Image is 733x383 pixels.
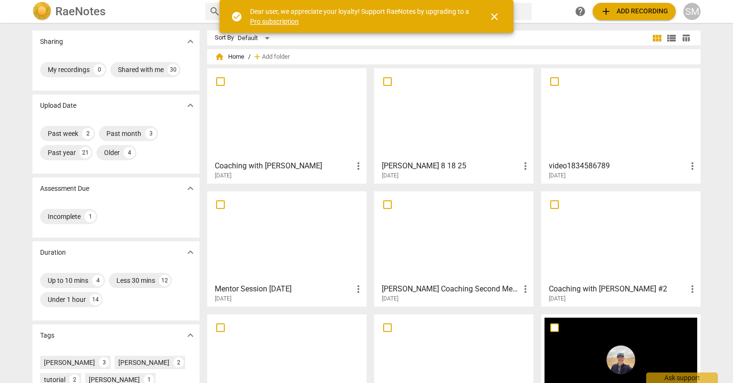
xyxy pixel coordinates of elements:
[185,330,196,341] span: expand_more
[549,160,687,172] h3: video1834586789
[40,184,89,194] p: Assessment Due
[377,72,530,179] a: [PERSON_NAME] 8 18 25[DATE]
[183,328,198,342] button: Show more
[215,295,231,303] span: [DATE]
[600,6,668,17] span: Add recording
[185,247,196,258] span: expand_more
[99,357,109,368] div: 3
[183,34,198,49] button: Show more
[215,172,231,180] span: [DATE]
[210,195,363,302] a: Mentor Session [DATE][DATE]
[238,31,273,46] div: Default
[48,212,81,221] div: Incomplete
[520,283,531,295] span: more_vert
[545,72,697,179] a: video1834586789[DATE]
[116,276,155,285] div: Less 30 mins
[353,160,364,172] span: more_vert
[124,147,135,158] div: 4
[600,6,612,17] span: add
[489,11,500,22] span: close
[185,100,196,111] span: expand_more
[40,248,66,258] p: Duration
[483,5,506,28] button: Close
[168,64,179,75] div: 30
[48,65,90,74] div: My recordings
[183,98,198,113] button: Show more
[104,148,120,157] div: Older
[183,181,198,196] button: Show more
[593,3,676,20] button: Upload
[94,64,105,75] div: 0
[145,128,157,139] div: 3
[651,32,663,44] span: view_module
[382,160,520,172] h3: Sonja Olsen 8 18 25
[80,147,91,158] div: 21
[118,65,164,74] div: Shared with me
[549,295,565,303] span: [DATE]
[215,52,224,62] span: home
[106,129,141,138] div: Past month
[183,245,198,259] button: Show more
[118,358,169,367] div: [PERSON_NAME]
[646,373,718,383] div: Ask support
[55,5,105,18] h2: RaeNotes
[377,195,530,302] a: [PERSON_NAME] Coaching Second Mentor Session - 2025_07_25 10_06 EDT - Recording[DATE]
[679,31,693,45] button: Table view
[231,11,242,22] span: check_circle
[209,6,220,17] span: search
[687,160,698,172] span: more_vert
[173,357,184,368] div: 2
[40,37,63,47] p: Sharing
[250,18,299,25] a: Pro subscription
[683,3,701,20] button: SM
[520,160,531,172] span: more_vert
[215,283,353,295] h3: Mentor Session 3 - July 2025
[32,2,198,21] a: LogoRaeNotes
[90,294,101,305] div: 14
[48,129,78,138] div: Past week
[185,183,196,194] span: expand_more
[248,53,251,61] span: /
[215,160,353,172] h3: Coaching with Mindy
[252,52,262,62] span: add
[262,53,290,61] span: Add folder
[82,128,94,139] div: 2
[215,34,234,41] div: Sort By
[572,3,589,20] a: Help
[92,275,104,286] div: 4
[549,283,687,295] h3: Coaching with Kevin - Mentor #2
[382,283,520,295] h3: Chloe Coaching Second Mentor Session - 2025_07_25 10_06 EDT - Recording
[382,295,398,303] span: [DATE]
[353,283,364,295] span: more_vert
[40,331,54,341] p: Tags
[650,31,664,45] button: Tile view
[32,2,52,21] img: Logo
[40,101,76,111] p: Upload Date
[681,33,691,42] span: table_chart
[48,295,86,304] div: Under 1 hour
[549,172,565,180] span: [DATE]
[210,72,363,179] a: Coaching with [PERSON_NAME][DATE]
[382,172,398,180] span: [DATE]
[687,283,698,295] span: more_vert
[48,276,88,285] div: Up to 10 mins
[666,32,677,44] span: view_list
[575,6,586,17] span: help
[664,31,679,45] button: List view
[159,275,170,286] div: 12
[185,36,196,47] span: expand_more
[44,358,95,367] div: [PERSON_NAME]
[250,7,471,26] div: Dear user, we appreciate your loyalty! Support RaeNotes by upgrading to a
[48,148,76,157] div: Past year
[84,211,96,222] div: 1
[545,195,697,302] a: Coaching with [PERSON_NAME] #2[DATE]
[215,52,244,62] span: Home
